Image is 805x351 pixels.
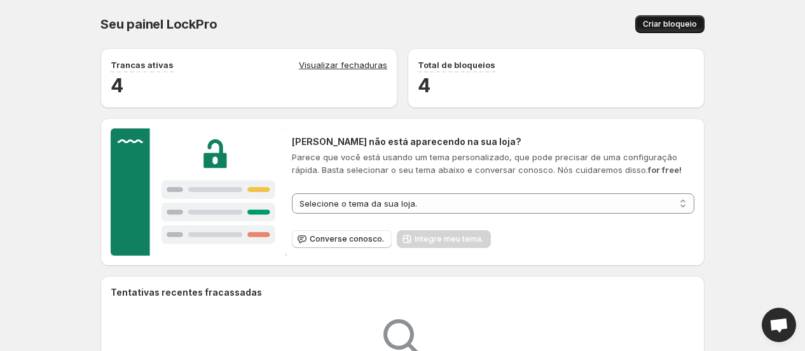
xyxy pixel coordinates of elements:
p: Trancas ativas [111,59,174,71]
img: Customer support [111,128,287,256]
a: Visualizar fechaduras [299,59,387,72]
span: Seu painel LockPro [100,17,217,32]
h2: [PERSON_NAME] não está aparecendo na sua loja? [292,135,694,148]
h2: 4 [418,72,694,98]
h2: 4 [111,72,387,98]
strong: for free! [648,165,682,175]
span: Criar bloqueio [643,19,697,29]
span: Converse conosco. [310,234,384,244]
p: Parece que você está usando um tema personalizado, que pode precisar de uma configuração rápida. ... [292,151,694,176]
h2: Tentativas recentes fracassadas [111,286,262,299]
a: Open chat [762,308,796,342]
button: Converse conosco. [292,230,392,248]
p: Total de bloqueios [418,59,495,71]
button: Criar bloqueio [635,15,705,33]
